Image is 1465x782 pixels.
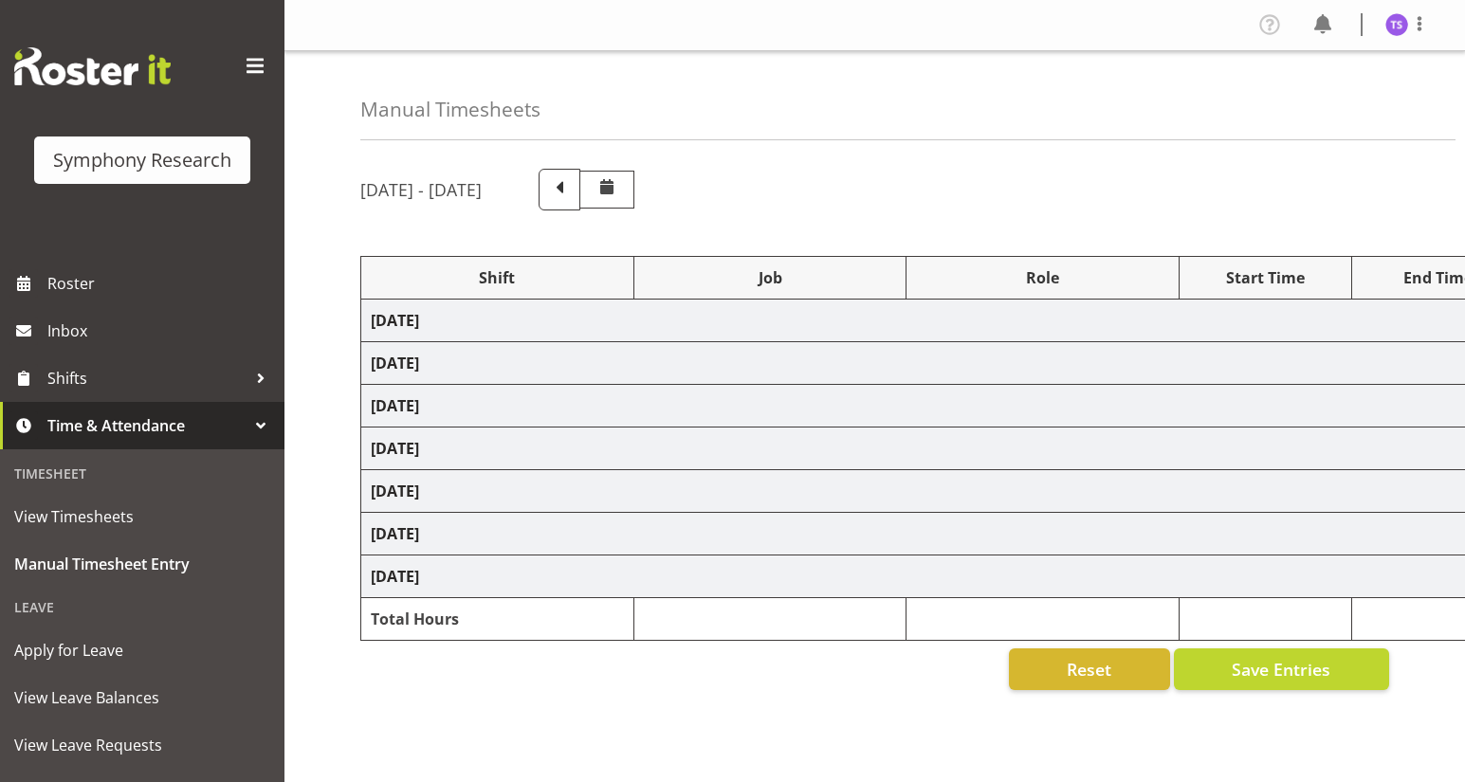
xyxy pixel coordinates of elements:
[5,540,280,588] a: Manual Timesheet Entry
[14,47,171,85] img: Rosterit website logo
[916,266,1169,289] div: Role
[14,683,270,712] span: View Leave Balances
[360,179,482,200] h5: [DATE] - [DATE]
[14,502,270,531] span: View Timesheets
[371,266,624,289] div: Shift
[14,636,270,664] span: Apply for Leave
[14,731,270,759] span: View Leave Requests
[1009,648,1170,690] button: Reset
[14,550,270,578] span: Manual Timesheet Entry
[1174,648,1389,690] button: Save Entries
[5,454,280,493] div: Timesheet
[47,411,247,440] span: Time & Attendance
[360,99,540,120] h4: Manual Timesheets
[1385,13,1408,36] img: titi-strickland1975.jpg
[5,674,280,721] a: View Leave Balances
[5,588,280,627] div: Leave
[644,266,897,289] div: Job
[5,493,280,540] a: View Timesheets
[5,721,280,769] a: View Leave Requests
[1189,266,1342,289] div: Start Time
[47,317,275,345] span: Inbox
[361,598,634,641] td: Total Hours
[1067,657,1111,682] span: Reset
[47,269,275,298] span: Roster
[5,627,280,674] a: Apply for Leave
[47,364,247,392] span: Shifts
[53,146,231,174] div: Symphony Research
[1232,657,1330,682] span: Save Entries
